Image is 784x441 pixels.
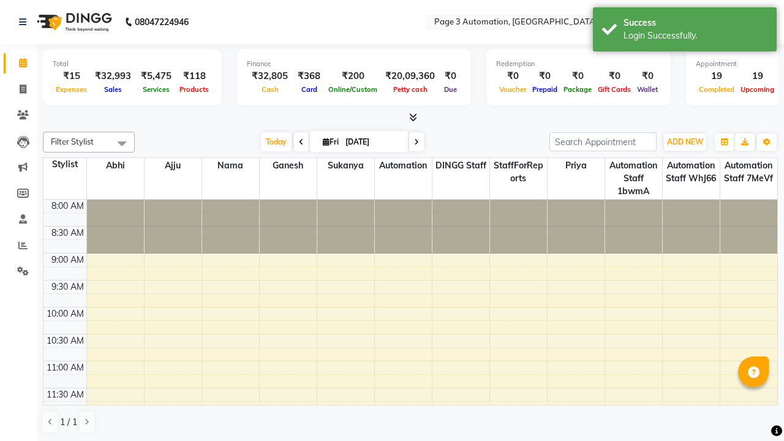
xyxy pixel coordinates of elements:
[176,85,212,94] span: Products
[432,158,489,173] span: DINGG Staff
[49,281,86,293] div: 9:30 AM
[548,158,605,173] span: Priya
[202,158,259,173] span: Nama
[49,254,86,266] div: 9:00 AM
[176,69,212,83] div: ₹118
[51,137,94,146] span: Filter Stylist
[317,158,374,173] span: Sukanya
[44,388,86,401] div: 11:30 AM
[496,69,529,83] div: ₹0
[375,158,432,173] span: Automation
[624,29,767,42] div: Login Successfully.
[696,85,737,94] span: Completed
[140,85,173,94] span: Services
[325,69,380,83] div: ₹200
[247,69,293,83] div: ₹32,805
[135,5,189,39] b: 08047224946
[44,307,86,320] div: 10:00 AM
[664,134,706,151] button: ADD NEW
[145,158,202,173] span: Ajju
[60,416,77,429] span: 1 / 1
[390,85,431,94] span: Petty cash
[440,69,461,83] div: ₹0
[293,69,325,83] div: ₹368
[667,137,703,146] span: ADD NEW
[496,85,529,94] span: Voucher
[53,59,212,69] div: Total
[441,85,460,94] span: Due
[595,85,634,94] span: Gift Cards
[496,59,661,69] div: Redemption
[87,158,144,173] span: Abhi
[490,158,547,186] span: StaffForReports
[298,85,320,94] span: Card
[53,85,90,94] span: Expenses
[737,85,777,94] span: Upcoming
[325,85,380,94] span: Online/Custom
[44,361,86,374] div: 11:00 AM
[31,5,115,39] img: logo
[634,85,661,94] span: Wallet
[529,85,560,94] span: Prepaid
[342,133,403,151] input: 2025-10-03
[101,85,125,94] span: Sales
[260,158,317,173] span: Ganesh
[261,132,292,151] span: Today
[737,69,777,83] div: 19
[560,85,595,94] span: Package
[247,59,461,69] div: Finance
[624,17,767,29] div: Success
[595,69,634,83] div: ₹0
[43,158,86,171] div: Stylist
[696,69,737,83] div: 19
[380,69,440,83] div: ₹20,09,360
[49,200,86,213] div: 8:00 AM
[53,69,90,83] div: ₹15
[720,158,778,186] span: Automation Staff 7MeVf
[90,69,136,83] div: ₹32,993
[44,334,86,347] div: 10:30 AM
[605,158,662,199] span: Automation Staff 1bwmA
[663,158,720,186] span: Automation Staff WhJ66
[529,69,560,83] div: ₹0
[549,132,657,151] input: Search Appointment
[634,69,661,83] div: ₹0
[560,69,595,83] div: ₹0
[49,227,86,239] div: 8:30 AM
[320,137,342,146] span: Fri
[136,69,176,83] div: ₹5,475
[258,85,282,94] span: Cash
